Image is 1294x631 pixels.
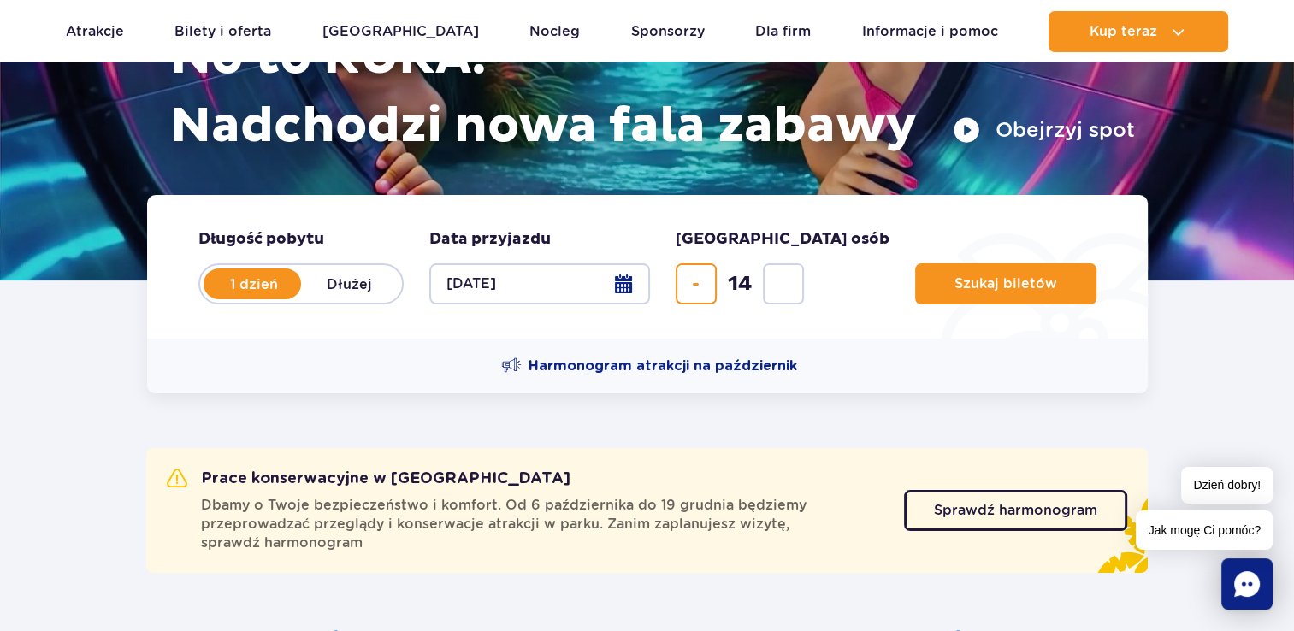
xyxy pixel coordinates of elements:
[529,357,797,375] span: Harmonogram atrakcji na październik
[301,266,399,302] label: Dłużej
[1136,510,1273,550] span: Jak mogę Ci pomóc?
[676,229,889,250] span: [GEOGRAPHIC_DATA] osób
[631,11,705,52] a: Sponsorzy
[954,276,1057,292] span: Szukaj biletów
[953,116,1135,144] button: Obejrzyj spot
[934,504,1097,517] span: Sprawdź harmonogram
[1090,24,1157,39] span: Kup teraz
[174,11,271,52] a: Bilety i oferta
[529,11,580,52] a: Nocleg
[1221,558,1273,610] div: Chat
[501,356,797,376] a: Harmonogram atrakcji na październik
[1049,11,1228,52] button: Kup teraz
[676,263,717,304] button: usuń bilet
[755,11,811,52] a: Dla firm
[147,195,1148,339] form: Planowanie wizyty w Park of Poland
[719,263,760,304] input: liczba biletów
[170,24,1135,161] h1: No to RURA! Nadchodzi nowa fala zabawy
[904,490,1127,531] a: Sprawdź harmonogram
[167,469,570,489] h2: Prace konserwacyjne w [GEOGRAPHIC_DATA]
[862,11,998,52] a: Informacje i pomoc
[198,229,324,250] span: Długość pobytu
[1181,467,1273,504] span: Dzień dobry!
[429,263,650,304] button: [DATE]
[429,229,551,250] span: Data przyjazdu
[205,266,303,302] label: 1 dzień
[915,263,1096,304] button: Szukaj biletów
[322,11,479,52] a: [GEOGRAPHIC_DATA]
[201,496,883,552] span: Dbamy o Twoje bezpieczeństwo i komfort. Od 6 października do 19 grudnia będziemy przeprowadzać pr...
[66,11,124,52] a: Atrakcje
